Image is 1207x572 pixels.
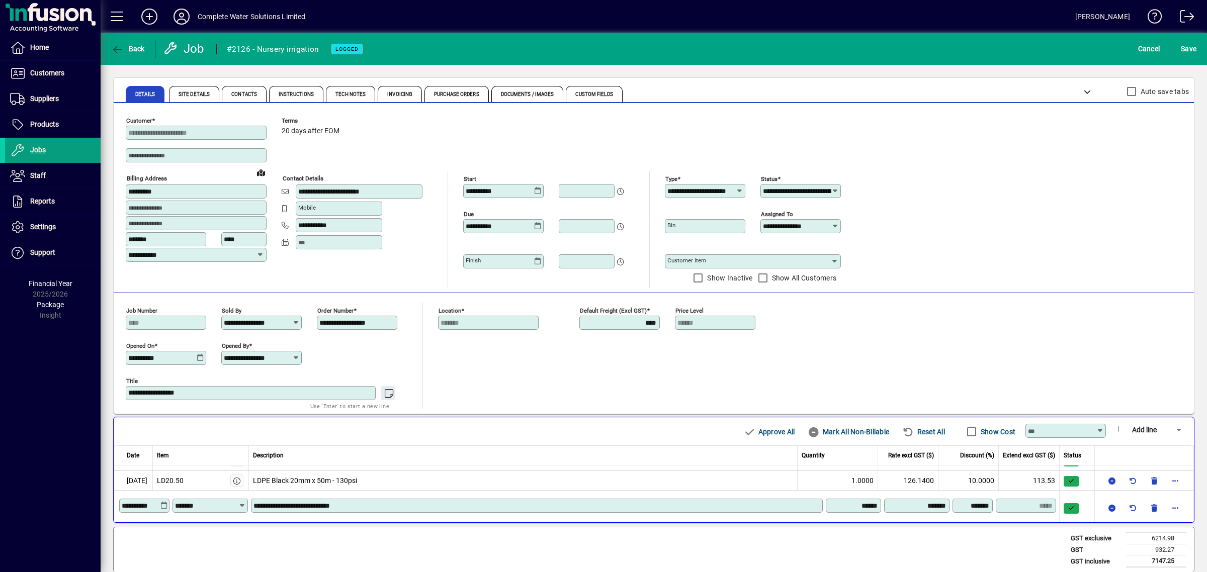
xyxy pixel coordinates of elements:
[30,94,59,103] span: Suppliers
[1066,555,1126,567] td: GST inclusive
[310,400,389,412] mat-hint: Use 'Enter' to start a new line
[30,223,56,231] span: Settings
[1126,555,1186,567] td: 7147.25
[667,257,706,264] mat-label: Customer Item
[5,35,101,60] a: Home
[222,307,241,314] mat-label: Sold by
[387,92,412,97] span: Invoicing
[5,112,101,137] a: Products
[133,8,165,26] button: Add
[127,451,139,460] span: Date
[464,211,474,218] mat-label: Due
[335,46,359,52] span: LOGGED
[580,307,647,314] mat-label: Default Freight (excl GST)
[439,307,461,314] mat-label: Location
[335,92,366,97] span: Tech Notes
[317,307,354,314] mat-label: Order number
[30,248,55,256] span: Support
[30,146,46,154] span: Jobs
[960,451,994,460] span: Discount (%)
[30,197,55,205] span: Reports
[938,470,999,491] td: 10.0000
[101,40,156,58] app-page-header-button: Back
[1066,544,1126,555] td: GST
[163,41,206,57] div: Job
[1064,451,1081,460] span: Status
[1138,41,1160,57] span: Cancel
[227,41,319,57] div: #2126 - Nursery irrigation
[1140,2,1162,35] a: Knowledge Base
[249,470,798,491] td: LDPE Black 20mm x 50m - 130psi
[705,273,752,283] label: Show Inactive
[253,164,269,180] a: View on map
[851,475,874,486] span: 1.0000
[1167,472,1183,489] button: More options
[109,40,147,58] button: Back
[165,8,198,26] button: Profile
[1178,40,1199,58] button: Save
[501,92,554,97] span: Documents / Images
[739,423,799,441] button: Approve All
[898,423,949,441] button: Reset All
[466,257,481,264] mat-label: Finish
[1139,86,1189,97] label: Auto save tabs
[282,118,342,124] span: Terms
[298,204,316,211] mat-label: Mobile
[770,273,837,283] label: Show All Customers
[30,171,46,179] span: Staff
[253,451,284,460] span: Description
[30,69,64,77] span: Customers
[198,9,306,25] div: Complete Water Solutions Limited
[1172,2,1194,35] a: Logout
[126,377,138,385] mat-label: Title
[761,175,778,182] mat-label: Status
[878,470,938,491] td: 126.1400
[1181,41,1196,57] span: ave
[282,127,339,135] span: 20 days after EOM
[802,451,825,460] span: Quantity
[888,451,934,460] span: Rate excl GST ($)
[5,61,101,86] a: Customers
[761,211,793,218] mat-label: Assigned to
[157,475,184,486] div: LD20.50
[667,222,675,229] mat-label: Bin
[1136,40,1163,58] button: Cancel
[743,424,795,440] span: Approve All
[126,307,157,314] mat-label: Job number
[114,470,153,491] td: [DATE]
[126,117,152,124] mat-label: Customer
[5,163,101,188] a: Staff
[464,175,476,182] mat-label: Start
[575,92,613,97] span: Custom Fields
[1066,533,1126,544] td: GST exclusive
[5,215,101,240] a: Settings
[157,451,169,460] span: Item
[1132,426,1157,434] span: Add line
[179,92,210,97] span: Site Details
[979,427,1015,437] label: Show Cost
[5,86,101,112] a: Suppliers
[5,240,101,265] a: Support
[29,279,72,288] span: Financial Year
[135,92,155,97] span: Details
[279,92,314,97] span: Instructions
[37,301,64,309] span: Package
[675,307,704,314] mat-label: Price Level
[231,92,257,97] span: Contacts
[111,45,145,53] span: Back
[1126,533,1186,544] td: 6214.98
[808,424,889,440] span: Mark All Non-Billable
[30,120,59,128] span: Products
[999,470,1060,491] td: 113.53
[126,342,154,349] mat-label: Opened On
[665,175,677,182] mat-label: Type
[5,189,101,214] a: Reports
[1167,500,1183,516] button: More options
[1075,9,1130,25] div: [PERSON_NAME]
[804,423,893,441] button: Mark All Non-Billable
[1181,45,1185,53] span: S
[30,43,49,51] span: Home
[1126,544,1186,555] td: 932.27
[1003,451,1055,460] span: Extend excl GST ($)
[222,342,249,349] mat-label: Opened by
